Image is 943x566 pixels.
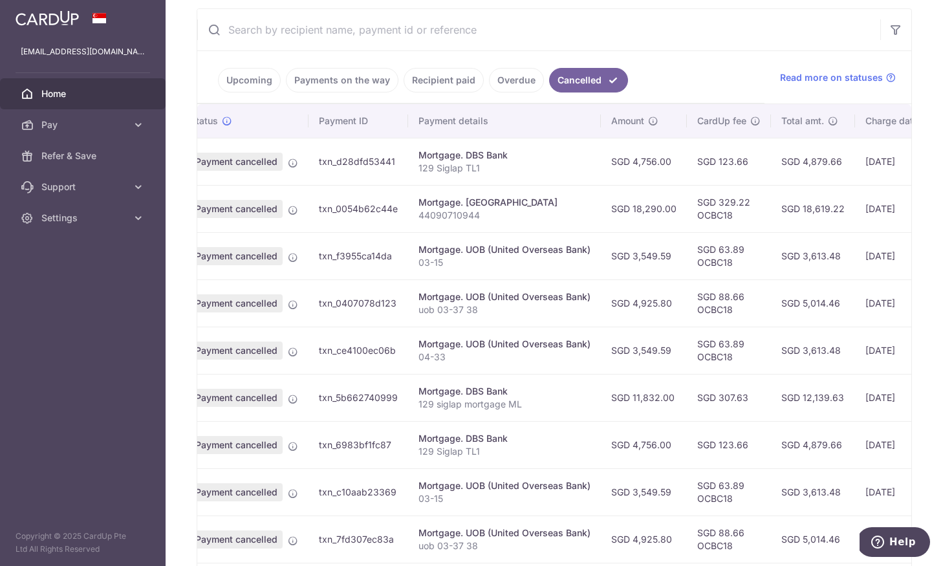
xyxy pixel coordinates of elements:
div: Mortgage. UOB (United Overseas Bank) [418,479,591,492]
td: [DATE] [855,421,943,468]
a: Payments on the way [286,68,398,93]
td: txn_7fd307ec83a [309,516,408,563]
span: Payment cancelled [190,530,283,549]
span: Home [41,87,127,100]
div: Mortgage. UOB (United Overseas Bank) [418,290,591,303]
td: [DATE] [855,327,943,374]
span: Payment cancelled [190,342,283,360]
span: Amount [611,114,644,127]
span: Payment cancelled [190,247,283,265]
span: Refer & Save [41,149,127,162]
p: 03-15 [418,492,591,505]
span: Payment cancelled [190,294,283,312]
td: SGD 307.63 [687,374,771,421]
span: Payment cancelled [190,200,283,218]
p: 04-33 [418,351,591,364]
td: SGD 3,549.59 [601,232,687,279]
div: Mortgage. DBS Bank [418,149,591,162]
th: Payment details [408,104,601,138]
th: Payment ID [309,104,408,138]
td: txn_6983bf1fc87 [309,421,408,468]
p: 03-15 [418,256,591,269]
td: SGD 4,756.00 [601,138,687,185]
p: 129 Siglap TL1 [418,445,591,458]
td: SGD 63.89 OCBC18 [687,327,771,374]
a: Cancelled [549,68,628,93]
td: SGD 4,756.00 [601,421,687,468]
div: Mortgage. DBS Bank [418,432,591,445]
span: Pay [41,118,127,131]
span: Charge date [865,114,918,127]
td: txn_0054b62c44e [309,185,408,232]
td: [DATE] [855,138,943,185]
span: Payment cancelled [190,483,283,501]
input: Search by recipient name, payment id or reference [197,9,880,50]
span: Total amt. [781,114,824,127]
div: Mortgage. DBS Bank [418,385,591,398]
td: SGD 3,549.59 [601,327,687,374]
td: SGD 3,613.48 [771,232,855,279]
td: SGD 5,014.46 [771,516,855,563]
td: SGD 123.66 [687,421,771,468]
span: Payment cancelled [190,436,283,454]
td: SGD 88.66 OCBC18 [687,516,771,563]
span: Settings [41,212,127,224]
td: [DATE] [855,516,943,563]
td: SGD 63.89 OCBC18 [687,232,771,279]
td: SGD 12,139.63 [771,374,855,421]
span: CardUp fee [697,114,746,127]
span: Payment cancelled [190,389,283,407]
td: [DATE] [855,374,943,421]
p: 44090710944 [418,209,591,222]
td: SGD 4,925.80 [601,279,687,327]
td: txn_ce4100ec06b [309,327,408,374]
a: Overdue [489,68,544,93]
td: SGD 5,014.46 [771,279,855,327]
td: SGD 63.89 OCBC18 [687,468,771,516]
div: Mortgage. [GEOGRAPHIC_DATA] [418,196,591,209]
a: Read more on statuses [780,71,896,84]
td: txn_5b662740999 [309,374,408,421]
p: [EMAIL_ADDRESS][DOMAIN_NAME] [21,45,145,58]
img: CardUp [16,10,79,26]
td: SGD 4,879.66 [771,421,855,468]
a: Upcoming [218,68,281,93]
td: SGD 3,613.48 [771,468,855,516]
td: SGD 18,290.00 [601,185,687,232]
span: Status [190,114,218,127]
iframe: Opens a widget where you can find more information [860,527,930,560]
td: SGD 88.66 OCBC18 [687,279,771,327]
td: [DATE] [855,468,943,516]
td: SGD 11,832.00 [601,374,687,421]
span: Read more on statuses [780,71,883,84]
a: Recipient paid [404,68,484,93]
div: Mortgage. UOB (United Overseas Bank) [418,338,591,351]
td: SGD 329.22 OCBC18 [687,185,771,232]
span: Support [41,180,127,193]
td: SGD 4,879.66 [771,138,855,185]
td: SGD 3,613.48 [771,327,855,374]
td: txn_c10aab23369 [309,468,408,516]
td: SGD 4,925.80 [601,516,687,563]
span: Payment cancelled [190,153,283,171]
td: txn_f3955ca14da [309,232,408,279]
td: SGD 3,549.59 [601,468,687,516]
p: 129 siglap mortgage ML [418,398,591,411]
p: uob 03-37 38 [418,303,591,316]
td: [DATE] [855,185,943,232]
td: SGD 123.66 [687,138,771,185]
td: [DATE] [855,232,943,279]
td: [DATE] [855,279,943,327]
div: Mortgage. UOB (United Overseas Bank) [418,243,591,256]
p: uob 03-37 38 [418,539,591,552]
div: Mortgage. UOB (United Overseas Bank) [418,527,591,539]
p: 129 Siglap TL1 [418,162,591,175]
td: txn_d28dfd53441 [309,138,408,185]
td: SGD 18,619.22 [771,185,855,232]
td: txn_0407078d123 [309,279,408,327]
